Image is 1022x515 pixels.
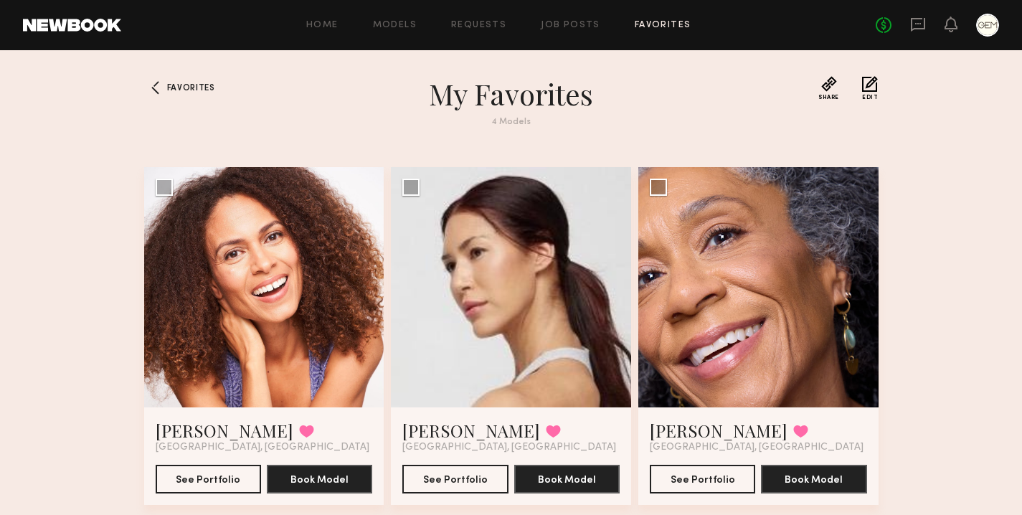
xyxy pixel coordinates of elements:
[156,465,261,493] button: See Portfolio
[156,419,293,442] a: [PERSON_NAME]
[402,465,508,493] button: See Portfolio
[156,442,369,453] span: [GEOGRAPHIC_DATA], [GEOGRAPHIC_DATA]
[818,76,839,100] button: Share
[253,118,770,127] div: 4 Models
[514,473,620,485] a: Book Model
[635,21,691,30] a: Favorites
[514,465,620,493] button: Book Model
[862,95,878,100] span: Edit
[267,465,372,493] button: Book Model
[451,21,506,30] a: Requests
[306,21,339,30] a: Home
[761,473,866,485] a: Book Model
[253,76,770,112] h1: My Favorites
[650,419,787,442] a: [PERSON_NAME]
[862,76,878,100] button: Edit
[373,21,417,30] a: Models
[761,465,866,493] button: Book Model
[267,473,372,485] a: Book Model
[144,76,167,99] a: Favorites
[402,419,540,442] a: [PERSON_NAME]
[650,442,864,453] span: [GEOGRAPHIC_DATA], [GEOGRAPHIC_DATA]
[818,95,839,100] span: Share
[167,84,215,93] span: Favorites
[541,21,600,30] a: Job Posts
[650,465,755,493] button: See Portfolio
[402,442,616,453] span: [GEOGRAPHIC_DATA], [GEOGRAPHIC_DATA]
